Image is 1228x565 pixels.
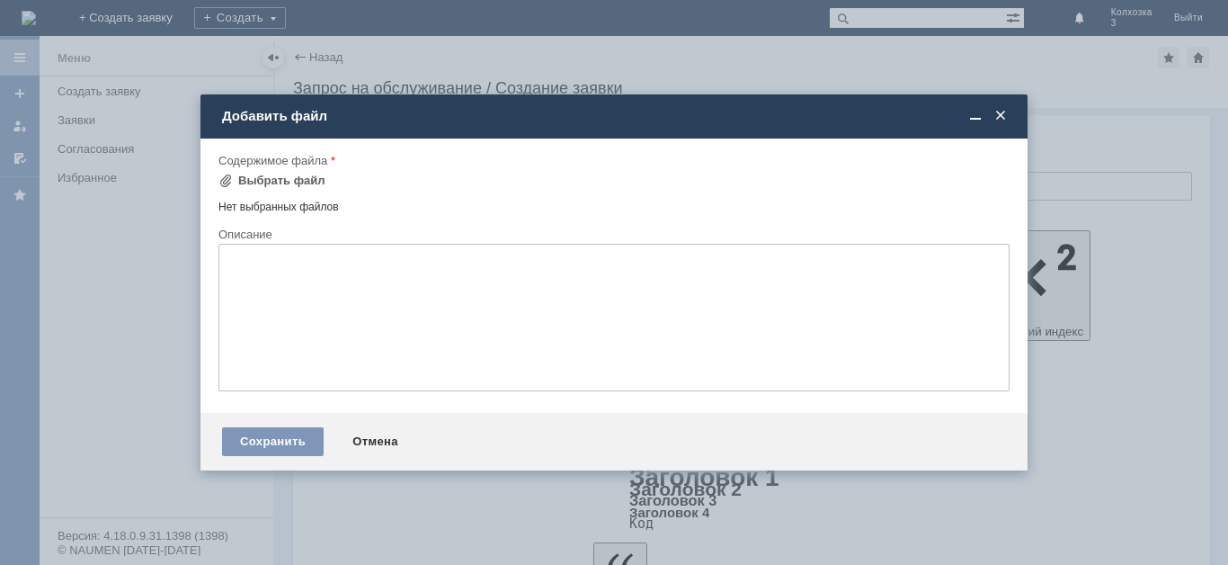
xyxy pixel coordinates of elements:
[218,229,1006,240] div: Описание
[992,108,1010,124] span: Закрыть
[218,193,1010,214] div: Нет выбранных файлов
[218,155,1006,166] div: Содержимое файла
[7,7,263,22] div: просьба удалить отложенные чеки
[966,108,984,124] span: Свернуть (Ctrl + M)
[222,108,1010,124] div: Добавить файл
[238,174,325,188] div: Выбрать файл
